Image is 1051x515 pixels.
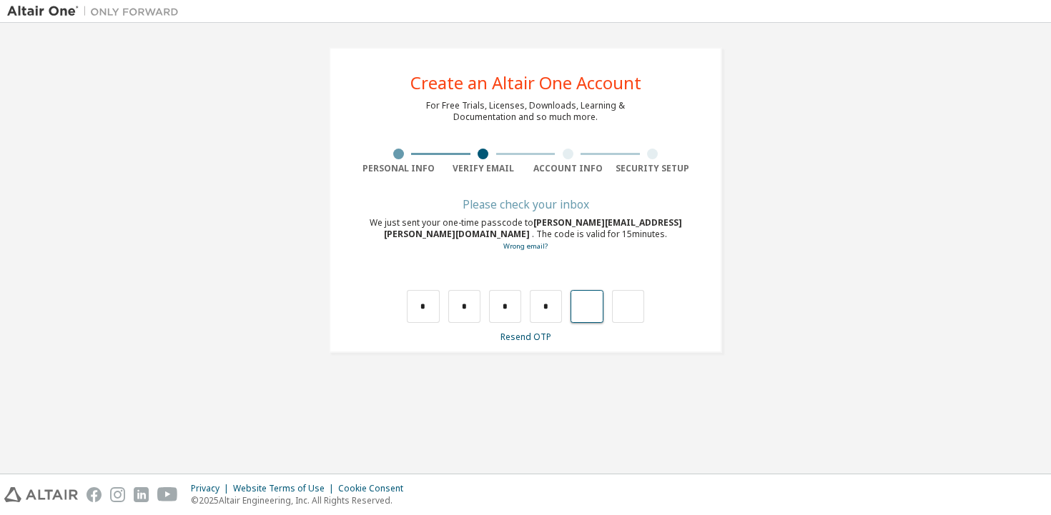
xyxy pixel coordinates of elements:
a: Resend OTP [500,331,551,343]
a: Go back to the registration form [503,241,548,251]
div: Cookie Consent [338,483,412,494]
div: Security Setup [611,163,696,174]
div: Account Info [525,163,611,174]
div: Website Terms of Use [233,483,338,494]
div: We just sent your one-time passcode to . The code is valid for 15 minutes. [356,217,695,252]
div: Create an Altair One Account [410,74,641,91]
img: instagram.svg [110,487,125,502]
div: Verify Email [441,163,526,174]
div: Please check your inbox [356,200,695,209]
p: © 2025 Altair Engineering, Inc. All Rights Reserved. [191,494,412,506]
img: youtube.svg [157,487,178,502]
div: Privacy [191,483,233,494]
img: linkedin.svg [134,487,149,502]
img: altair_logo.svg [4,487,78,502]
div: For Free Trials, Licenses, Downloads, Learning & Documentation and so much more. [426,100,625,123]
img: Altair One [7,4,186,19]
img: facebook.svg [87,487,102,502]
div: Personal Info [356,163,441,174]
span: [PERSON_NAME][EMAIL_ADDRESS][PERSON_NAME][DOMAIN_NAME] [384,216,682,240]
